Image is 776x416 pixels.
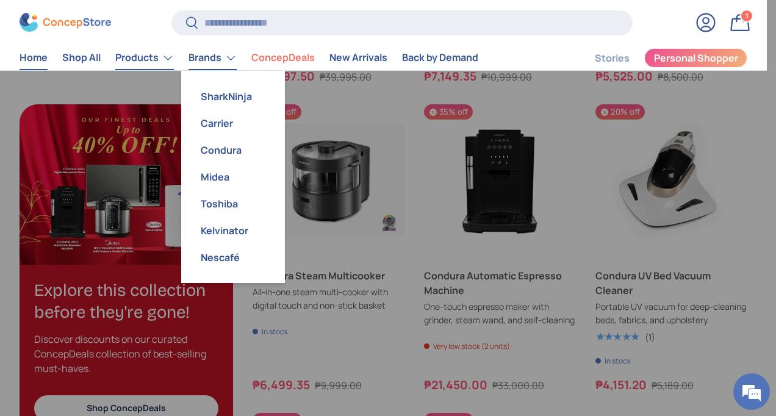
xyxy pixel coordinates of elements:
[62,46,101,70] a: Shop All
[108,46,181,70] summary: Products
[200,6,229,35] div: Minimize live chat window
[181,46,244,70] summary: Brands
[20,46,478,70] nav: Primary
[71,128,168,251] span: We're online!
[745,12,749,21] span: 1
[63,68,205,84] div: Chat with us now
[402,46,478,70] a: Back by Demand
[644,48,747,68] a: Personal Shopper
[595,46,630,70] a: Stories
[6,282,232,325] textarea: Type your message and hit 'Enter'
[654,54,738,63] span: Personal Shopper
[251,46,315,70] a: ConcepDeals
[20,46,48,70] a: Home
[329,46,387,70] a: New Arrivals
[20,13,111,32] img: ConcepStore
[566,46,747,70] nav: Secondary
